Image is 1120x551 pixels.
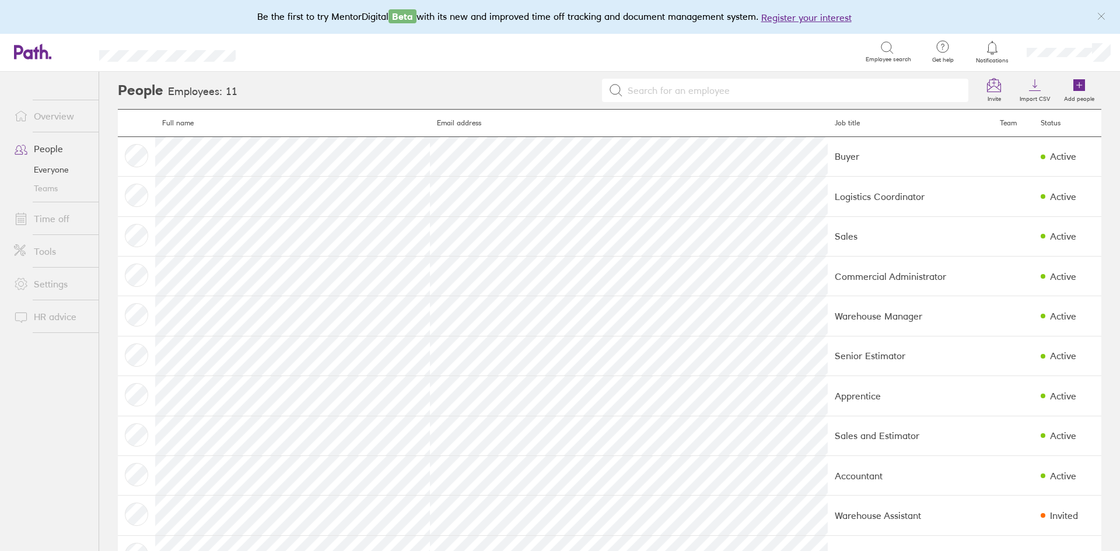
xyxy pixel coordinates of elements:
td: Logistics Coordinator [828,177,993,216]
label: Import CSV [1013,92,1057,103]
td: Accountant [828,456,993,496]
label: Invite [981,92,1008,103]
div: Active [1050,311,1076,321]
td: Buyer [828,136,993,176]
div: Active [1050,271,1076,282]
a: People [5,137,99,160]
span: Notifications [974,57,1012,64]
td: Commercial Administrator [828,257,993,296]
a: Add people [1057,72,1101,109]
th: Email address [430,110,828,137]
span: Employee search [866,56,911,63]
a: Teams [5,179,99,198]
td: Warehouse Assistant [828,496,993,535]
div: Be the first to try MentorDigital with its new and improved time off tracking and document manage... [257,9,863,24]
span: Beta [388,9,416,23]
td: Sales [828,216,993,256]
div: Active [1050,231,1076,241]
a: Tools [5,240,99,263]
h3: Employees: 11 [168,86,237,98]
a: Everyone [5,160,99,179]
button: Register your interest [761,10,852,24]
th: Team [993,110,1034,137]
th: Full name [155,110,430,137]
div: Active [1050,191,1076,202]
a: Invite [975,72,1013,109]
h2: People [118,72,163,109]
a: HR advice [5,305,99,328]
a: Notifications [974,40,1012,64]
td: Apprentice [828,376,993,416]
td: Warehouse Manager [828,296,993,336]
span: Get help [924,57,962,64]
a: Time off [5,207,99,230]
div: Active [1050,471,1076,481]
th: Status [1034,110,1101,137]
th: Job title [828,110,993,137]
a: Import CSV [1013,72,1057,109]
div: Active [1050,350,1076,361]
label: Add people [1057,92,1101,103]
div: Active [1050,151,1076,162]
td: Senior Estimator [828,336,993,375]
input: Search for an employee [623,79,962,101]
a: Settings [5,272,99,296]
div: Active [1050,391,1076,401]
div: Active [1050,430,1076,441]
div: Invited [1050,510,1078,521]
a: Overview [5,104,99,128]
td: Sales and Estimator [828,416,993,455]
div: Search [267,46,297,57]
